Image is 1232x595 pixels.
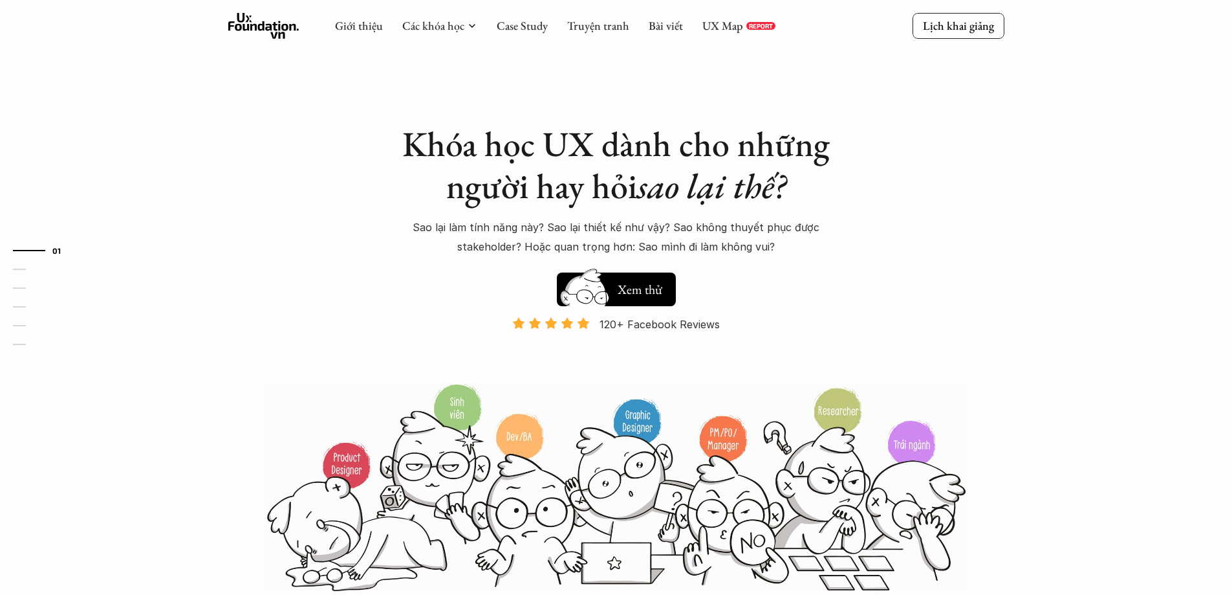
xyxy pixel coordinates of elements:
a: Truyện tranh [567,18,629,33]
h5: Xem thử [618,280,662,298]
p: Sao lại làm tính năng này? Sao lại thiết kế như vậy? Sao không thuyết phục được stakeholder? Hoặc... [390,218,843,257]
a: Các khóa học [402,18,464,33]
h1: Khóa học UX dành cho những người hay hỏi [390,123,843,207]
a: Giới thiệu [335,18,383,33]
p: Lịch khai giảng [923,18,994,33]
a: Lịch khai giảng [913,13,1004,38]
a: Case Study [497,18,548,33]
a: Bài viết [649,18,683,33]
p: 120+ Facebook Reviews [600,315,720,334]
strong: 01 [52,246,61,255]
a: 120+ Facebook Reviews [501,317,731,382]
a: 01 [13,243,74,258]
a: Xem thử [557,266,676,306]
a: REPORT [746,22,775,30]
em: sao lại thế? [637,163,786,208]
p: REPORT [749,22,773,30]
a: UX Map [702,18,743,33]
